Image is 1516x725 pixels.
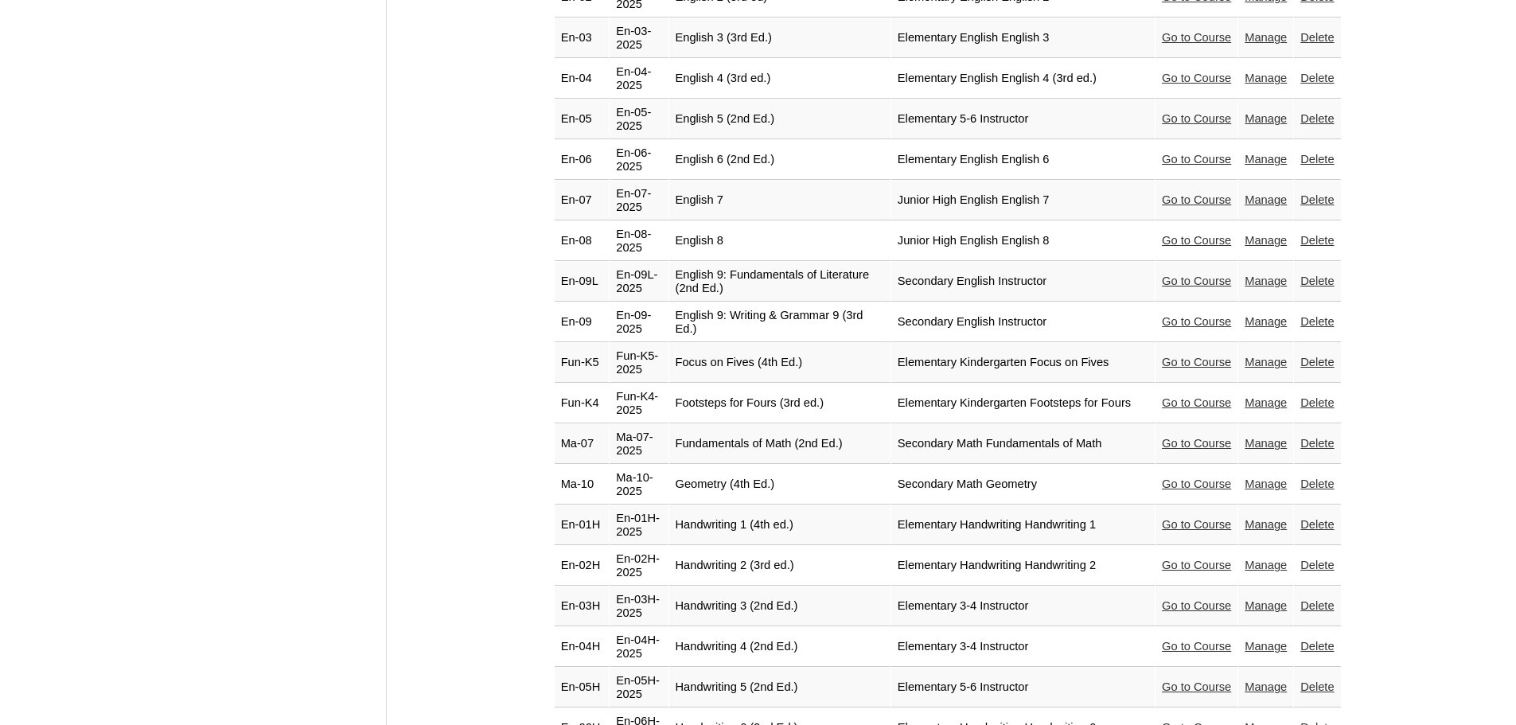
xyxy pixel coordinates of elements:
a: Delete [1300,275,1334,287]
td: English 5 (2nd Ed.) [669,99,891,139]
a: Manage [1245,72,1287,84]
td: Fun-K4 [555,384,610,423]
a: Go to Course [1162,72,1231,84]
a: Delete [1300,518,1334,531]
a: Delete [1300,112,1334,125]
a: Manage [1245,599,1287,612]
td: En-07-2025 [610,181,668,220]
a: Delete [1300,599,1334,612]
a: Go to Course [1162,193,1231,206]
a: Go to Course [1162,31,1231,44]
a: Manage [1245,193,1287,206]
a: Manage [1245,559,1287,571]
a: Delete [1300,477,1334,490]
td: En-07 [555,181,610,220]
a: Delete [1300,153,1334,166]
td: Fun-K5-2025 [610,343,668,383]
a: Delete [1300,72,1334,84]
a: Delete [1300,193,1334,206]
td: En-06-2025 [610,140,668,180]
td: Secondary English Instructor [891,302,1155,342]
td: Ma-10 [555,465,610,505]
td: En-09-2025 [610,302,668,342]
td: En-04H [555,627,610,667]
a: Go to Course [1162,275,1231,287]
td: Handwriting 4 (2nd Ed.) [669,627,891,667]
td: Elementary English English 3 [891,18,1155,58]
td: Fun-K4-2025 [610,384,668,423]
a: Manage [1245,477,1287,490]
td: En-03H-2025 [610,587,668,626]
td: Geometry (4th Ed.) [669,465,891,505]
a: Manage [1245,396,1287,409]
a: Manage [1245,437,1287,450]
td: Focus on Fives (4th Ed.) [669,343,891,383]
a: Go to Course [1162,640,1231,653]
td: Footsteps for Fours (3rd ed.) [669,384,891,423]
td: En-03H [555,587,610,626]
td: En-01H [555,505,610,545]
a: Delete [1300,559,1334,571]
a: Manage [1245,315,1287,328]
td: Elementary Kindergarten Footsteps for Fours [891,384,1155,423]
a: Delete [1300,31,1334,44]
td: Ma-10-2025 [610,465,668,505]
a: Go to Course [1162,477,1231,490]
td: En-04 [555,59,610,99]
td: Elementary 5-6 Instructor [891,668,1155,707]
td: En-08-2025 [610,221,668,261]
td: En-01H-2025 [610,505,668,545]
a: Manage [1245,153,1287,166]
td: En-09 [555,302,610,342]
td: English 9: Fundamentals of Literature (2nd Ed.) [669,262,891,302]
td: Ma-07 [555,424,610,464]
td: Secondary Math Geometry [891,465,1155,505]
td: En-02H-2025 [610,546,668,586]
td: English 3 (3rd Ed.) [669,18,891,58]
td: Junior High English English 8 [891,221,1155,261]
a: Go to Course [1162,112,1231,125]
a: Delete [1300,396,1334,409]
a: Delete [1300,437,1334,450]
td: En-05H-2025 [610,668,668,707]
td: English 6 (2nd Ed.) [669,140,891,180]
td: Fundamentals of Math (2nd Ed.) [669,424,891,464]
a: Manage [1245,275,1287,287]
a: Manage [1245,680,1287,693]
a: Delete [1300,234,1334,247]
td: Elementary Handwriting Handwriting 1 [891,505,1155,545]
td: En-06 [555,140,610,180]
a: Go to Course [1162,559,1231,571]
td: En-09L-2025 [610,262,668,302]
a: Delete [1300,315,1334,328]
td: Handwriting 1 (4th ed.) [669,505,891,545]
a: Go to Course [1162,356,1231,368]
a: Go to Course [1162,396,1231,409]
a: Manage [1245,234,1287,247]
td: En-05H [555,668,610,707]
td: Elementary Kindergarten Focus on Fives [891,343,1155,383]
a: Go to Course [1162,599,1231,612]
td: Secondary English Instructor [891,262,1155,302]
a: Manage [1245,518,1287,531]
td: Elementary 3-4 Instructor [891,587,1155,626]
a: Go to Course [1162,234,1231,247]
td: English 9: Writing & Grammar 9 (3rd Ed.) [669,302,891,342]
td: En-09L [555,262,610,302]
td: Elementary Handwriting Handwriting 2 [891,546,1155,586]
a: Manage [1245,640,1287,653]
td: Handwriting 5 (2nd Ed.) [669,668,891,707]
td: Elementary English English 6 [891,140,1155,180]
a: Go to Course [1162,518,1231,531]
td: Ma-07-2025 [610,424,668,464]
td: En-05 [555,99,610,139]
td: English 4 (3rd ed.) [669,59,891,99]
td: Elementary English English 4 (3rd ed.) [891,59,1155,99]
td: Secondary Math Fundamentals of Math [891,424,1155,464]
a: Manage [1245,356,1287,368]
a: Go to Course [1162,437,1231,450]
td: Handwriting 3 (2nd Ed.) [669,587,891,626]
a: Go to Course [1162,153,1231,166]
td: Elementary 5-6 Instructor [891,99,1155,139]
td: English 7 [669,181,891,220]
